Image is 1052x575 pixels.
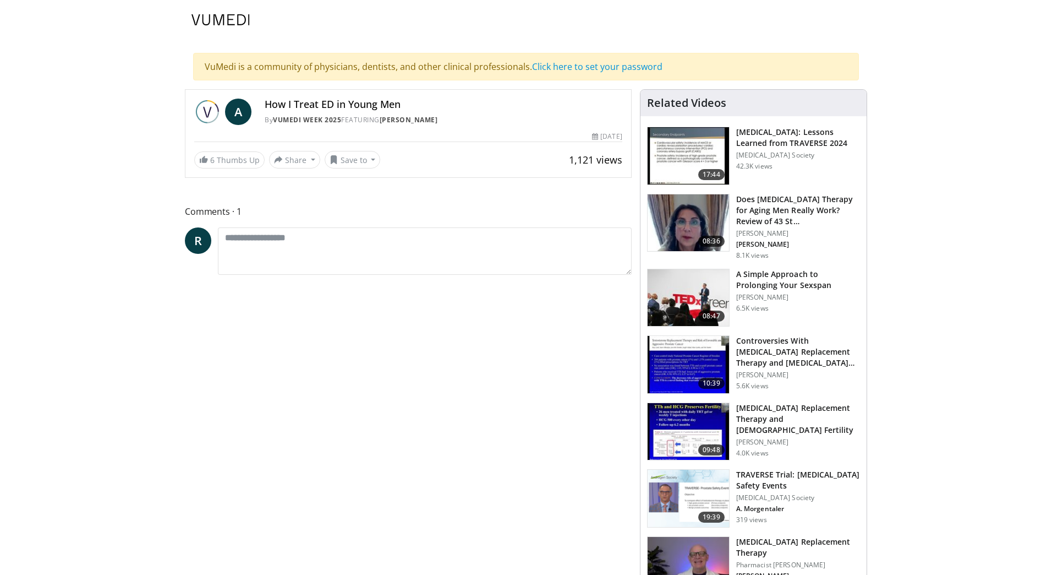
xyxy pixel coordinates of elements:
[736,438,860,447] p: [PERSON_NAME]
[736,229,860,238] p: [PERSON_NAME]
[736,269,860,291] h3: A Simple Approach to Prolonging Your Sexspan
[736,127,860,149] h3: [MEDICAL_DATA]: Lessons Learned from TRAVERSE 2024
[592,132,622,142] div: [DATE]
[265,99,622,111] h4: How I Treat ED in Young Men
[736,561,860,569] p: Pharmacist [PERSON_NAME]
[736,251,769,260] p: 8.1K views
[647,194,860,260] a: 08:36 Does [MEDICAL_DATA] Therapy for Aging Men Really Work? Review of 43 St… [PERSON_NAME] [PERS...
[736,162,772,171] p: 42.3K views
[736,469,860,491] h3: TRAVERSE Trial: [MEDICAL_DATA] Safety Events
[647,269,860,327] a: 08:47 A Simple Approach to Prolonging Your Sexspan [PERSON_NAME] 6.5K views
[532,61,662,73] a: Click here to set your password
[648,269,729,327] img: c4bd4661-e278-4c34-863c-57c104f39734.150x105_q85_crop-smart_upscale.jpg
[380,115,438,124] a: [PERSON_NAME]
[736,304,769,313] p: 6.5K views
[647,469,860,528] a: 19:39 TRAVERSE Trial: [MEDICAL_DATA] Safety Events [MEDICAL_DATA] Society A. Morgentaler 319 views
[647,96,726,110] h4: Related Videos
[736,371,860,379] p: [PERSON_NAME]
[269,151,320,169] button: Share
[698,512,725,523] span: 19:39
[736,516,767,524] p: 319 views
[191,14,250,25] img: VuMedi Logo
[185,204,632,219] span: Comments 1
[736,403,860,436] h3: [MEDICAL_DATA] Replacement Therapy and [DEMOGRAPHIC_DATA] Fertility
[698,378,725,389] span: 10:39
[736,335,860,368] h3: Controversies With Testosterone Replacement Therapy and Prostate Cancer
[698,311,725,322] span: 08:47
[210,155,215,165] span: 6
[648,403,729,460] img: 58e29ddd-d015-4cd9-bf96-f28e303b730c.150x105_q85_crop-smart_upscale.jpg
[736,449,769,458] p: 4.0K views
[736,382,769,390] p: 5.6K views
[194,151,265,169] a: 6 Thumbs Up
[736,536,860,558] h3: [MEDICAL_DATA] Replacement Therapy
[648,127,729,185] img: 1317c62a-2f0d-4360-bee0-b1bff80fed3c.150x105_q85_crop-smart_upscale.jpg
[736,505,860,513] p: Abraham Morgentaler
[185,227,211,254] a: R
[647,127,860,185] a: 17:44 [MEDICAL_DATA]: Lessons Learned from TRAVERSE 2024 [MEDICAL_DATA] Society 42.3K views
[648,194,729,252] img: 4d4bce34-7cbb-4531-8d0c-5308a71d9d6c.150x105_q85_crop-smart_upscale.jpg
[193,53,859,80] div: VuMedi is a community of physicians, dentists, and other clinical professionals.
[647,335,860,394] a: 10:39 Controversies With [MEDICAL_DATA] Replacement Therapy and [MEDICAL_DATA] Can… [PERSON_NAME]...
[648,470,729,527] img: 9812f22f-d817-4923-ae6c-a42f6b8f1c21.png.150x105_q85_crop-smart_upscale.png
[225,99,251,125] a: A
[194,99,221,125] img: Vumedi Week 2025
[736,151,860,160] p: [MEDICAL_DATA] Society
[736,293,860,302] p: [PERSON_NAME]
[736,493,860,502] p: [MEDICAL_DATA] Society
[736,240,860,249] p: Iris Gorfinkel
[698,444,725,455] span: 09:48
[273,115,341,124] a: Vumedi Week 2025
[265,115,622,125] div: By FEATURING
[325,151,381,169] button: Save to
[698,236,725,247] span: 08:36
[647,403,860,461] a: 09:48 [MEDICAL_DATA] Replacement Therapy and [DEMOGRAPHIC_DATA] Fertility [PERSON_NAME] 4.0K views
[569,153,622,166] span: 1,121 views
[698,169,725,180] span: 17:44
[736,194,860,227] h3: Does Testosterone Therapy for Aging Men Really Work? Review of 43 Studies
[648,336,729,393] img: 418933e4-fe1c-4c2e-be56-3ce3ec8efa3b.150x105_q85_crop-smart_upscale.jpg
